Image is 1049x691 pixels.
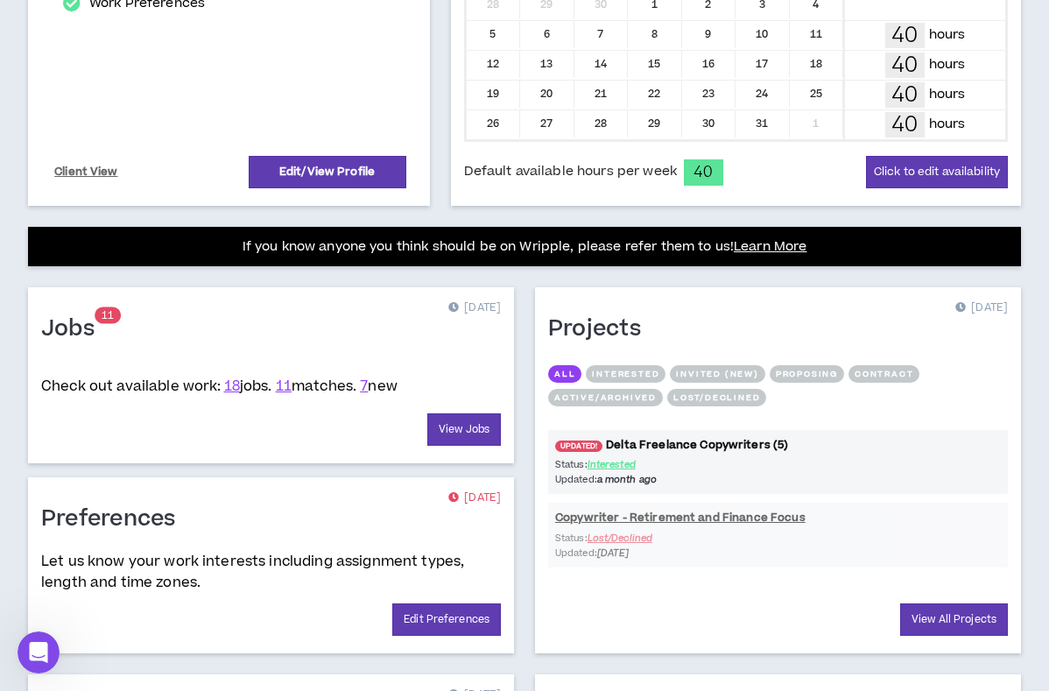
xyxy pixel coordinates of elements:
[95,307,121,324] sup: 11
[597,473,657,486] i: a month ago
[276,377,356,396] span: matches.
[548,315,654,343] h1: Projects
[734,237,806,256] a: Learn More
[18,631,60,673] iframe: Intercom live chat
[670,365,764,383] button: Invited (new)
[41,377,398,396] p: Check out available work:
[392,603,501,636] a: Edit Preferences
[555,472,778,487] p: Updated:
[929,25,966,45] p: hours
[448,300,501,317] p: [DATE]
[555,457,778,472] p: Status:
[929,55,966,74] p: hours
[108,308,114,323] span: 1
[52,157,121,187] a: Client View
[249,156,406,188] a: Edit/View Profile
[929,85,966,104] p: hours
[427,413,501,446] a: View Jobs
[770,365,844,383] button: Proposing
[586,365,665,383] button: Interested
[448,490,501,507] p: [DATE]
[866,156,1008,188] button: Click to edit availability
[224,377,240,396] a: 18
[41,315,108,343] h1: Jobs
[900,603,1008,636] a: View All Projects
[464,162,677,181] span: Default available hours per week
[41,505,189,533] h1: Preferences
[360,377,368,396] a: 7
[224,377,272,396] span: jobs.
[548,389,663,406] button: Active/Archived
[555,441,602,452] span: UPDATED!
[360,377,398,396] span: new
[102,308,108,323] span: 1
[243,236,807,257] p: If you know anyone you think should be on Wripple, please refer them to us!
[929,115,966,134] p: hours
[548,365,581,383] button: All
[848,365,919,383] button: Contract
[548,437,1008,454] a: UPDATED!Delta Freelance Copywriters (5)
[588,458,636,471] span: Interested
[276,377,292,396] a: 11
[955,300,1008,317] p: [DATE]
[41,551,501,593] p: Let us know your work interests including assignment types, length and time zones.
[667,389,766,406] button: Lost/Declined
